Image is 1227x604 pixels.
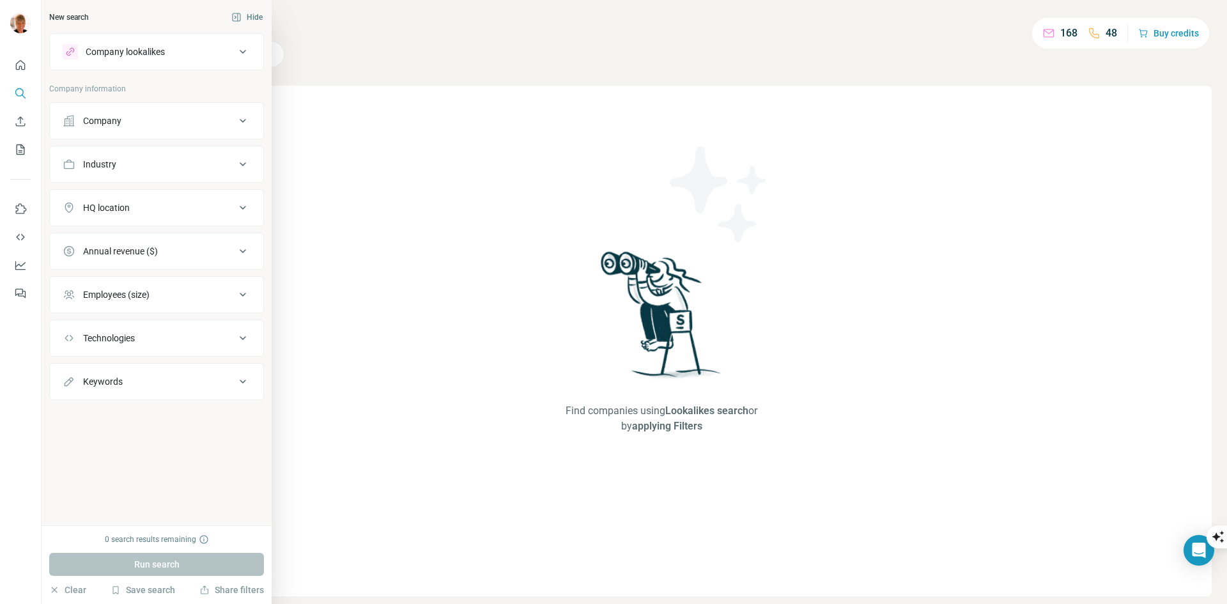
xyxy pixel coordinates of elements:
[10,254,31,277] button: Dashboard
[83,375,123,388] div: Keywords
[50,236,263,267] button: Annual revenue ($)
[49,584,86,596] button: Clear
[1138,24,1199,42] button: Buy credits
[661,137,776,252] img: Surfe Illustration - Stars
[10,54,31,77] button: Quick start
[50,192,263,223] button: HQ location
[10,82,31,105] button: Search
[83,201,130,214] div: HQ location
[10,282,31,305] button: Feedback
[50,36,263,67] button: Company lookalikes
[50,279,263,310] button: Employees (size)
[10,13,31,33] img: Avatar
[595,248,728,391] img: Surfe Illustration - Woman searching with binoculars
[83,332,135,345] div: Technologies
[665,405,748,417] span: Lookalikes search
[86,45,165,58] div: Company lookalikes
[50,149,263,180] button: Industry
[111,15,1212,33] h4: Search
[83,288,150,301] div: Employees (size)
[222,8,272,27] button: Hide
[50,323,263,353] button: Technologies
[10,138,31,161] button: My lists
[111,584,175,596] button: Save search
[558,403,765,434] span: Find companies using or by
[83,158,116,171] div: Industry
[10,110,31,133] button: Enrich CSV
[83,245,158,258] div: Annual revenue ($)
[50,366,263,397] button: Keywords
[49,83,264,95] p: Company information
[1106,26,1117,41] p: 48
[632,420,702,432] span: applying Filters
[50,105,263,136] button: Company
[105,534,209,545] div: 0 search results remaining
[83,114,121,127] div: Company
[199,584,264,596] button: Share filters
[10,197,31,221] button: Use Surfe on LinkedIn
[49,12,89,23] div: New search
[1184,535,1214,566] div: Open Intercom Messenger
[1060,26,1077,41] p: 168
[10,226,31,249] button: Use Surfe API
